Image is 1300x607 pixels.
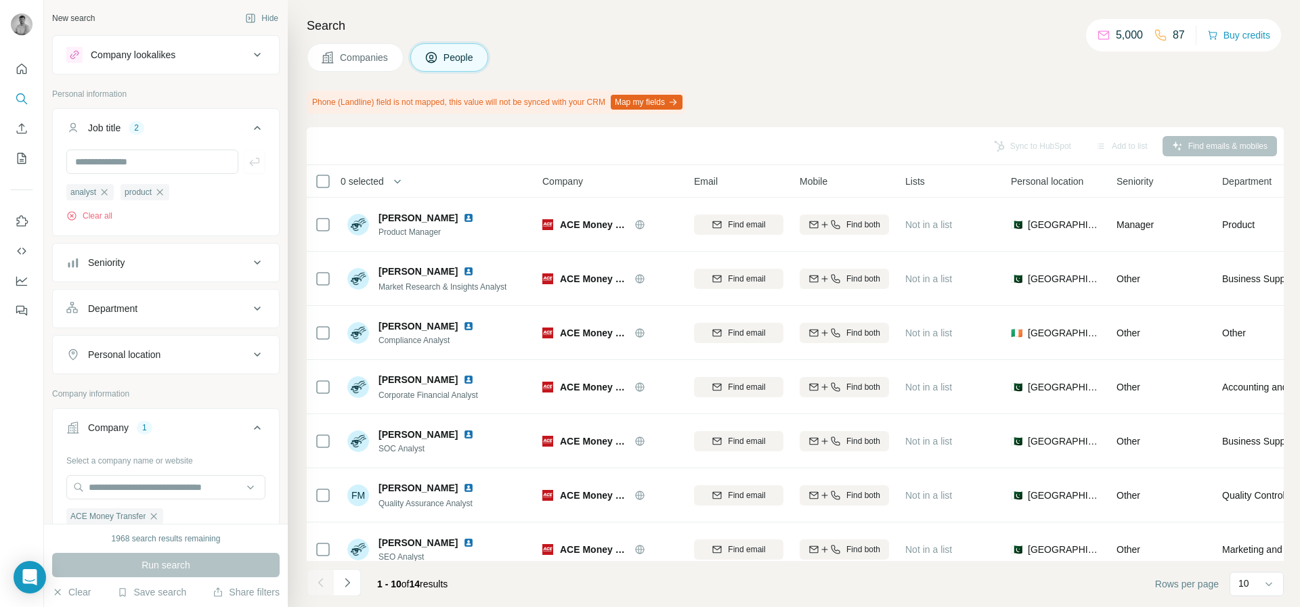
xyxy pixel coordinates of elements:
[800,269,889,289] button: Find both
[1117,328,1140,338] span: Other
[213,585,280,599] button: Share filters
[443,51,475,64] span: People
[1117,436,1140,447] span: Other
[53,246,279,279] button: Seniority
[378,390,478,400] span: Corporate Financial Analyst
[378,499,473,508] span: Quality Assurance Analyst
[377,579,448,589] span: results
[378,481,458,495] span: [PERSON_NAME]
[463,537,474,548] img: LinkedIn logo
[905,436,952,447] span: Not in a list
[53,292,279,325] button: Department
[846,327,880,339] span: Find both
[905,175,925,188] span: Lists
[11,269,32,293] button: Dashboard
[125,186,152,198] span: product
[236,8,288,28] button: Hide
[463,321,474,332] img: LinkedIn logo
[1117,382,1140,392] span: Other
[846,543,880,556] span: Find both
[347,322,369,344] img: Avatar
[542,544,553,555] img: Logo of ACE Money Transfer
[1238,577,1249,590] p: 10
[542,490,553,501] img: Logo of ACE Money Transfer
[846,489,880,501] span: Find both
[1222,326,1246,340] span: Other
[11,57,32,81] button: Quick start
[463,374,474,385] img: LinkedIn logo
[905,544,952,555] span: Not in a list
[307,16,1284,35] h4: Search
[402,579,410,589] span: of
[378,226,490,238] span: Product Manager
[378,334,490,346] span: Compliance Analyst
[11,116,32,141] button: Enrich CSV
[800,431,889,451] button: Find both
[11,87,32,111] button: Search
[1028,543,1100,556] span: [GEOGRAPHIC_DATA]
[70,186,96,198] span: analyst
[341,175,384,188] span: 0 selected
[1011,489,1022,502] span: 🇵🇰
[728,219,765,231] span: Find email
[91,48,175,62] div: Company lookalikes
[905,328,952,338] span: Not in a list
[53,112,279,150] button: Job title2
[1222,218,1255,231] span: Product
[66,449,265,467] div: Select a company name or website
[347,539,369,560] img: Avatar
[694,539,783,560] button: Find email
[728,273,765,285] span: Find email
[334,569,361,596] button: Navigate to next page
[800,377,889,397] button: Find both
[542,382,553,392] img: Logo of ACE Money Transfer
[378,443,490,455] span: SOC Analyst
[694,215,783,235] button: Find email
[11,14,32,35] img: Avatar
[117,585,186,599] button: Save search
[1011,175,1083,188] span: Personal location
[1011,434,1022,448] span: 🇵🇰
[560,543,628,556] span: ACE Money Transfer
[378,537,458,548] span: [PERSON_NAME]
[905,490,952,501] span: Not in a list
[307,91,685,114] div: Phone (Landline) field is not mapped, this value will not be synced with your CRM
[611,95,682,110] button: Map my fields
[800,539,889,560] button: Find both
[1011,326,1022,340] span: 🇮🇪
[1222,175,1272,188] span: Department
[52,12,95,24] div: New search
[1011,380,1022,394] span: 🇵🇰
[905,219,952,230] span: Not in a list
[1173,27,1185,43] p: 87
[1028,326,1100,340] span: [GEOGRAPHIC_DATA]
[88,121,121,135] div: Job title
[1011,272,1022,286] span: 🇵🇰
[1028,489,1100,502] span: [GEOGRAPHIC_DATA]
[542,328,553,338] img: Logo of ACE Money Transfer
[410,579,420,589] span: 14
[694,323,783,343] button: Find email
[1222,489,1285,502] span: Quality Control
[11,146,32,171] button: My lists
[66,210,112,222] button: Clear all
[1028,434,1100,448] span: [GEOGRAPHIC_DATA]
[542,436,553,447] img: Logo of ACE Money Transfer
[542,273,553,284] img: Logo of ACE Money Transfer
[1117,219,1154,230] span: Manager
[694,175,718,188] span: Email
[728,543,765,556] span: Find email
[463,266,474,277] img: LinkedIn logo
[905,382,952,392] span: Not in a list
[728,489,765,501] span: Find email
[800,485,889,505] button: Find both
[378,373,458,386] span: [PERSON_NAME]
[1117,490,1140,501] span: Other
[88,348,160,361] div: Personal location
[1117,175,1153,188] span: Seniority
[53,411,279,449] button: Company1
[347,485,369,506] div: FM
[1028,272,1100,286] span: [GEOGRAPHIC_DATA]
[1117,273,1140,284] span: Other
[378,265,458,278] span: [PERSON_NAME]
